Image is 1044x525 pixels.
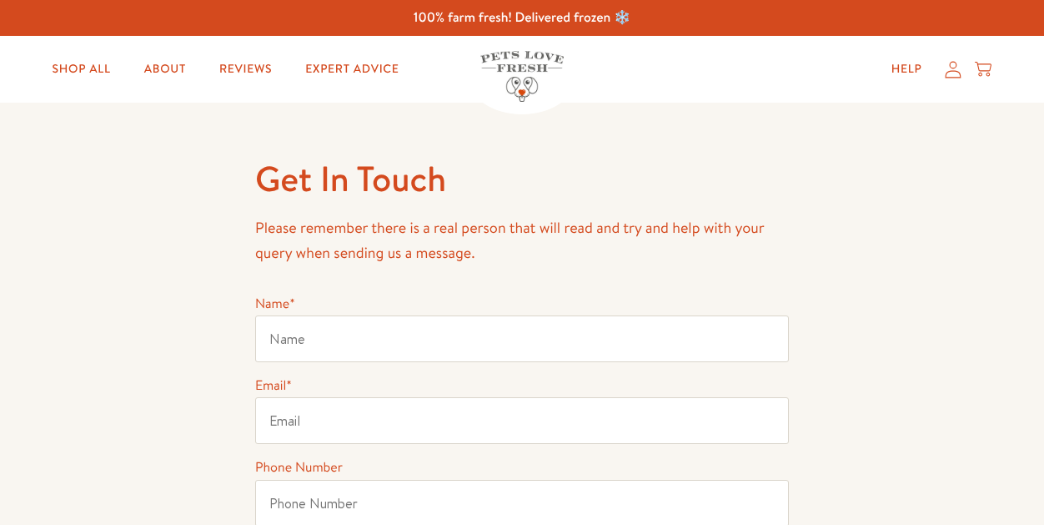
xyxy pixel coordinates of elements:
a: About [131,53,199,86]
input: Email [255,397,789,444]
label: Email [255,376,292,395]
a: Shop All [39,53,124,86]
label: Name [255,295,295,313]
a: Help [878,53,936,86]
img: Pets Love Fresh [480,51,564,102]
input: Name [255,316,789,362]
a: Reviews [206,53,285,86]
span: Please remember there is a real person that will read and try and help with your query when sendi... [255,217,764,264]
h1: Get In Touch [255,156,789,202]
a: Expert Advice [292,53,412,86]
label: Phone Number [255,458,343,477]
